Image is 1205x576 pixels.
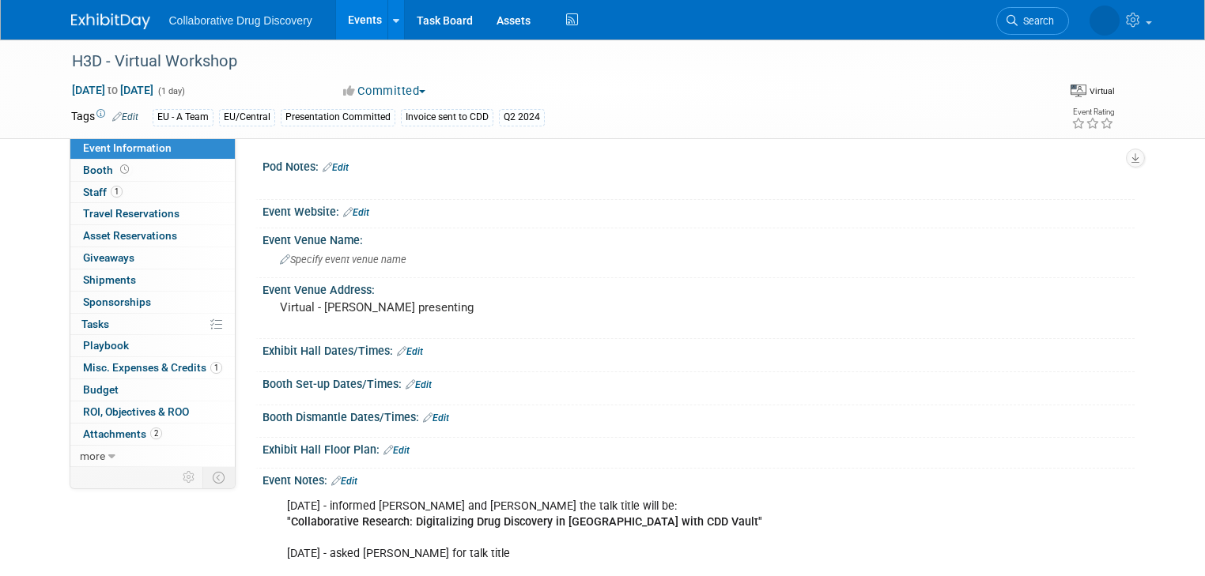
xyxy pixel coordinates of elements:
[70,247,235,269] a: Giveaways
[280,254,406,265] span: Specify event venue name
[263,200,1135,220] div: Event Website:
[287,515,762,529] b: "Collaborative Research: Digitalizing Drug Discovery in [GEOGRAPHIC_DATA] with CDD Vault"
[1071,108,1114,116] div: Event Rating
[70,203,235,224] a: Travel Reservations
[1089,85,1115,97] div: Virtual
[263,405,1135,426] div: Booth Dismantle Dates/Times:
[323,162,349,173] a: Edit
[83,141,172,154] span: Event Information
[219,109,275,126] div: EU/Central
[83,383,119,396] span: Budget
[150,427,162,439] span: 2
[71,108,138,126] td: Tags
[263,278,1135,298] div: Event Venue Address:
[343,207,369,218] a: Edit
[83,164,132,176] span: Booth
[263,438,1135,458] div: Exhibit Hall Floor Plan:
[70,357,235,378] a: Misc. Expenses & Credits1
[961,82,1115,106] div: Event Format
[112,111,138,122] a: Edit
[83,273,136,286] span: Shipments
[202,467,235,488] td: Toggle Event Tabs
[66,47,1026,76] div: H3D - Virtual Workshop
[1071,85,1086,97] img: Format-Virtual.png
[263,339,1135,360] div: Exhibit Hall Dates/Times:
[157,86,185,96] span: (1 day)
[70,424,235,445] a: Attachments2
[111,186,123,198] span: 1
[70,269,235,291] a: Shipments
[83,207,179,220] span: Travel Reservations
[105,84,120,96] span: to
[280,300,609,314] pre: Virtual - [PERSON_NAME] presenting
[70,379,235,401] a: Budget
[70,160,235,181] a: Booth
[83,296,151,308] span: Sponsorships
[83,186,123,198] span: Staff
[70,182,235,203] a: Staff1
[263,372,1135,393] div: Booth Set-up Dates/Times:
[263,469,1135,489] div: Event Notes:
[70,225,235,247] a: Asset Reservations
[397,346,423,357] a: Edit
[70,401,235,423] a: ROI, Objectives & ROO
[406,379,432,390] a: Edit
[263,228,1135,248] div: Event Venue Name:
[117,164,132,175] span: Booth not reserved yet
[70,137,235,159] a: Event Information
[70,335,235,356] a: Playbook
[996,7,1069,35] a: Search
[423,412,449,424] a: Edit
[263,155,1135,175] div: Pod Notes:
[70,446,235,467] a: more
[1018,15,1054,27] span: Search
[281,109,395,126] div: Presentation Committed
[83,229,177,242] span: Asset Reservations
[83,405,189,418] span: ROI, Objectives & ROO
[338,83,432,100] button: Committed
[80,450,105,462] span: more
[401,109,493,126] div: Invoice sent to CDD
[83,427,162,440] span: Attachments
[176,467,203,488] td: Personalize Event Tab Strip
[71,83,154,97] span: [DATE] [DATE]
[499,109,545,126] div: Q2 2024
[83,251,134,264] span: Giveaways
[81,318,109,330] span: Tasks
[153,109,213,126] div: EU - A Team
[383,445,410,456] a: Edit
[71,13,150,29] img: ExhibitDay
[70,292,235,313] a: Sponsorships
[331,476,357,487] a: Edit
[70,314,235,335] a: Tasks
[83,339,129,352] span: Playbook
[83,361,222,374] span: Misc. Expenses & Credits
[169,14,312,27] span: Collaborative Drug Discovery
[210,362,222,374] span: 1
[1090,6,1120,36] img: Amanda Briggs
[1071,82,1115,98] div: Event Format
